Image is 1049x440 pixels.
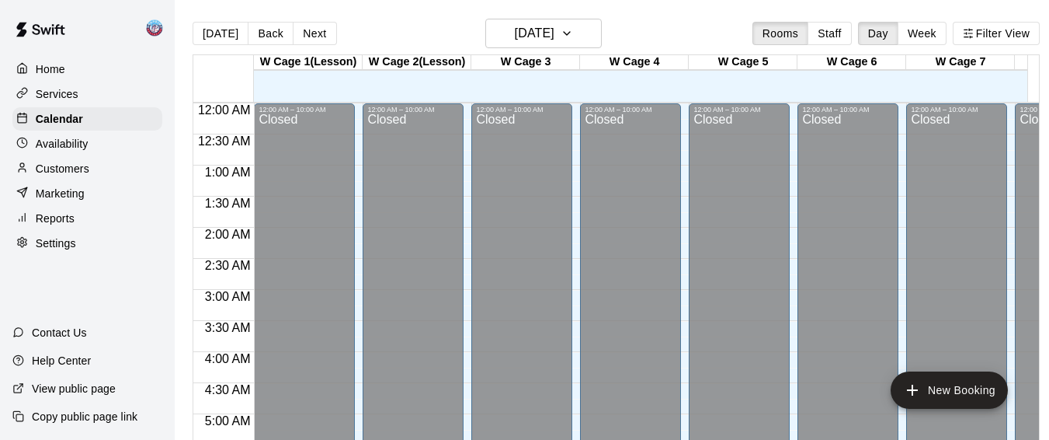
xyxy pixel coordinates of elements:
[193,22,248,45] button: [DATE]
[36,136,89,152] p: Availability
[12,58,162,81] a: Home
[808,22,852,45] button: Staff
[201,290,255,303] span: 3:00 AM
[201,259,255,272] span: 2:30 AM
[485,19,602,48] button: [DATE]
[201,228,255,241] span: 2:00 AM
[201,383,255,396] span: 4:30 AM
[32,353,91,368] p: Help Center
[12,157,162,180] a: Customers
[254,55,363,70] div: W Cage 1(Lesson)
[36,111,83,127] p: Calendar
[201,166,255,179] span: 1:00 AM
[145,19,164,37] img: Noah Stofman
[858,22,898,45] button: Day
[515,23,554,44] h6: [DATE]
[898,22,947,45] button: Week
[585,106,676,113] div: 12:00 AM – 10:00 AM
[248,22,294,45] button: Back
[12,132,162,155] a: Availability
[911,106,1002,113] div: 12:00 AM – 10:00 AM
[953,22,1040,45] button: Filter View
[802,106,894,113] div: 12:00 AM – 10:00 AM
[891,372,1008,409] button: add
[201,352,255,365] span: 4:00 AM
[36,161,89,176] p: Customers
[201,414,255,428] span: 5:00 AM
[471,55,580,70] div: W Cage 3
[363,55,471,70] div: W Cage 2(Lesson)
[12,82,162,106] a: Services
[201,197,255,210] span: 1:30 AM
[36,86,78,102] p: Services
[367,106,459,113] div: 12:00 AM – 10:00 AM
[12,107,162,131] a: Calendar
[752,22,808,45] button: Rooms
[580,55,689,70] div: W Cage 4
[797,55,906,70] div: W Cage 6
[142,12,175,44] div: Noah Stofman
[194,134,255,148] span: 12:30 AM
[476,106,568,113] div: 12:00 AM – 10:00 AM
[36,211,75,226] p: Reports
[259,106,350,113] div: 12:00 AM – 10:00 AM
[293,22,336,45] button: Next
[32,381,116,396] p: View public page
[693,106,785,113] div: 12:00 AM – 10:00 AM
[36,186,85,201] p: Marketing
[32,325,87,340] p: Contact Us
[689,55,797,70] div: W Cage 5
[36,236,76,251] p: Settings
[12,207,162,230] a: Reports
[194,103,255,117] span: 12:00 AM
[906,55,1015,70] div: W Cage 7
[36,61,65,77] p: Home
[12,182,162,205] a: Marketing
[32,409,137,424] p: Copy public page link
[201,321,255,334] span: 3:30 AM
[12,232,162,255] a: Settings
